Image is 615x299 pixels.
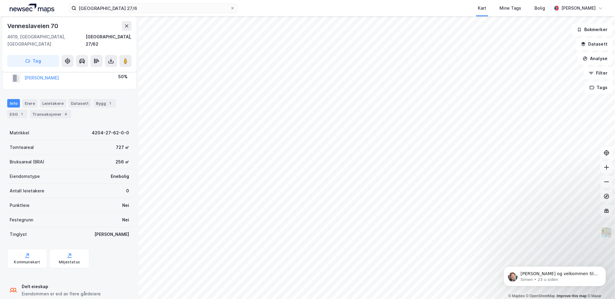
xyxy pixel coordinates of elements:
[10,216,33,223] div: Festegrunn
[22,290,101,297] div: Eiendommen er eid av flere gårdeiere
[10,202,30,209] div: Punktleie
[557,294,587,298] a: Improve this map
[111,173,129,180] div: Enebolig
[10,187,44,195] div: Antall leietakere
[92,129,129,137] div: 4204-27-62-0-0
[94,231,129,238] div: [PERSON_NAME]
[59,260,80,265] div: Miljøstatus
[22,99,37,108] div: Eiere
[10,144,34,151] div: Tomteareal
[19,111,25,117] div: 1
[7,99,20,108] div: Info
[7,33,86,48] div: 4619, [GEOGRAPHIC_DATA], [GEOGRAPHIC_DATA]
[534,5,545,12] div: Bolig
[585,82,613,94] button: Tags
[30,110,71,118] div: Transaksjoner
[76,4,230,13] input: Søk på adresse, matrikkel, gårdeiere, leietakere eller personer
[94,99,116,108] div: Bygg
[10,231,27,238] div: Tinglyst
[10,158,44,166] div: Bruksareal (BRA)
[14,260,40,265] div: Kommunekart
[126,187,129,195] div: 0
[584,67,613,79] button: Filter
[578,53,613,65] button: Analyse
[122,202,129,209] div: Nei
[7,21,59,31] div: Venneslaveien 70
[63,111,69,117] div: 4
[116,158,129,166] div: 256 ㎡
[10,4,54,13] img: logo.a4113a55bc3d86da70a041830d287a7e.svg
[68,99,91,108] div: Datasett
[116,144,129,151] div: 727 ㎡
[107,100,113,106] div: 1
[526,294,555,298] a: OpenStreetMap
[499,5,521,12] div: Mine Tags
[494,254,615,296] iframe: Intercom notifications melding
[10,129,29,137] div: Matrikkel
[7,110,27,118] div: ESG
[118,73,128,80] div: 50%
[7,55,59,67] button: Tag
[478,5,486,12] div: Kart
[86,33,132,48] div: [GEOGRAPHIC_DATA], 27/62
[122,216,129,223] div: Nei
[601,227,612,238] img: Z
[508,294,525,298] a: Mapbox
[40,99,66,108] div: Leietakere
[576,38,613,50] button: Datasett
[561,5,596,12] div: [PERSON_NAME]
[22,283,101,290] div: Delt eieskap
[572,24,613,36] button: Bokmerker
[10,173,40,180] div: Eiendomstype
